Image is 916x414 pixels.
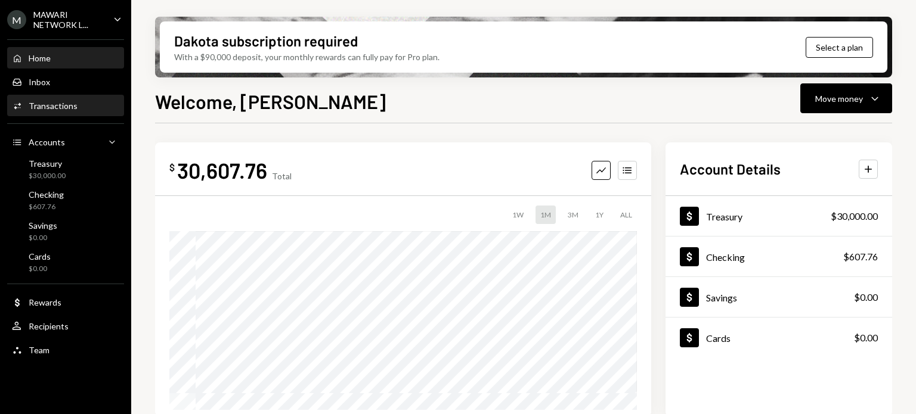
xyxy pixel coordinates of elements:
[29,202,64,212] div: $607.76
[155,89,386,113] h1: Welcome, [PERSON_NAME]
[7,10,26,29] div: M
[7,339,124,360] a: Team
[706,251,745,263] div: Checking
[7,95,124,116] a: Transactions
[800,83,892,113] button: Move money
[7,248,124,276] a: Cards$0.00
[29,297,61,307] div: Rewards
[666,317,892,357] a: Cards$0.00
[174,31,358,51] div: Dakota subscription required
[666,277,892,317] a: Savings$0.00
[706,211,742,222] div: Treasury
[7,315,124,337] a: Recipients
[29,345,49,355] div: Team
[29,189,64,200] div: Checking
[666,236,892,276] a: Checking$607.76
[29,321,69,331] div: Recipients
[843,250,878,264] div: $607.76
[536,206,556,224] div: 1M
[706,332,731,344] div: Cards
[590,206,608,224] div: 1Y
[29,251,51,262] div: Cards
[29,220,57,231] div: Savings
[29,158,66,169] div: Treasury
[29,77,50,87] div: Inbox
[29,171,66,181] div: $30,000.00
[29,53,51,63] div: Home
[854,290,878,304] div: $0.00
[7,155,124,183] a: Treasury$30,000.00
[7,47,124,69] a: Home
[7,186,124,214] a: Checking$607.76
[272,171,292,181] div: Total
[815,92,863,105] div: Move money
[666,196,892,236] a: Treasury$30,000.00
[29,264,51,274] div: $0.00
[806,37,873,58] button: Select a plan
[7,131,124,152] a: Accounts
[563,206,583,224] div: 3M
[169,161,175,173] div: $
[615,206,637,224] div: ALL
[7,71,124,92] a: Inbox
[177,157,267,183] div: 30,607.76
[680,159,781,179] h2: Account Details
[507,206,528,224] div: 1W
[7,217,124,245] a: Savings$0.00
[174,51,440,63] div: With a $90,000 deposit, your monthly rewards can fully pay for Pro plan.
[854,331,878,345] div: $0.00
[7,291,124,313] a: Rewards
[706,292,737,303] div: Savings
[33,10,104,30] div: MAWARI NETWORK L...
[29,233,57,243] div: $0.00
[29,101,78,111] div: Transactions
[29,137,65,147] div: Accounts
[831,209,878,223] div: $30,000.00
